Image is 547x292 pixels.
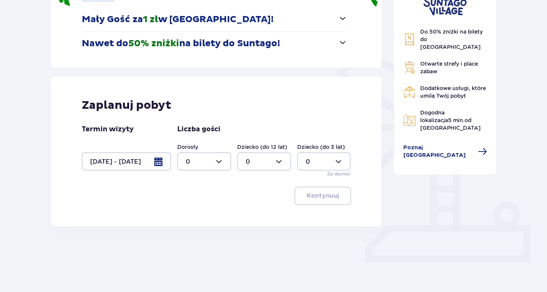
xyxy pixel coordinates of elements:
[128,38,179,49] span: 50% zniżki
[420,85,486,99] span: Dodatkowe usługi, które umilą Twój pobyt
[297,143,345,151] label: Dziecko (do 3 lat)
[295,187,351,205] button: Kontynuuj
[420,29,483,50] span: Do 50% zniżki na bilety do [GEOGRAPHIC_DATA]
[403,144,487,159] a: Poznaj [GEOGRAPHIC_DATA]
[420,110,481,131] span: Dogodna lokalizacja od [GEOGRAPHIC_DATA]
[177,125,220,134] p: Liczba gości
[237,143,287,151] label: Dziecko (do 12 lat)
[143,14,158,25] span: 1 zł
[403,144,474,159] span: Poznaj [GEOGRAPHIC_DATA]
[420,61,478,74] span: Otwarte strefy i place zabaw
[82,125,134,134] p: Termin wizyty
[307,192,339,200] p: Kontynuuj
[403,61,416,74] img: Grill Icon
[327,171,351,177] p: Za darmo!
[177,143,198,151] label: Dorosły
[403,86,416,98] img: Restaurant Icon
[403,114,416,126] img: Map Icon
[82,8,347,31] button: Mały Gość za1 złw [GEOGRAPHIC_DATA]!
[82,14,273,25] p: Mały Gość za w [GEOGRAPHIC_DATA]!
[82,38,280,49] p: Nawet do na bilety do Suntago!
[448,117,464,123] span: 5 min.
[82,32,347,55] button: Nawet do50% zniżkina bilety do Suntago!
[403,33,416,46] img: Discount Icon
[82,98,172,113] p: Zaplanuj pobyt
